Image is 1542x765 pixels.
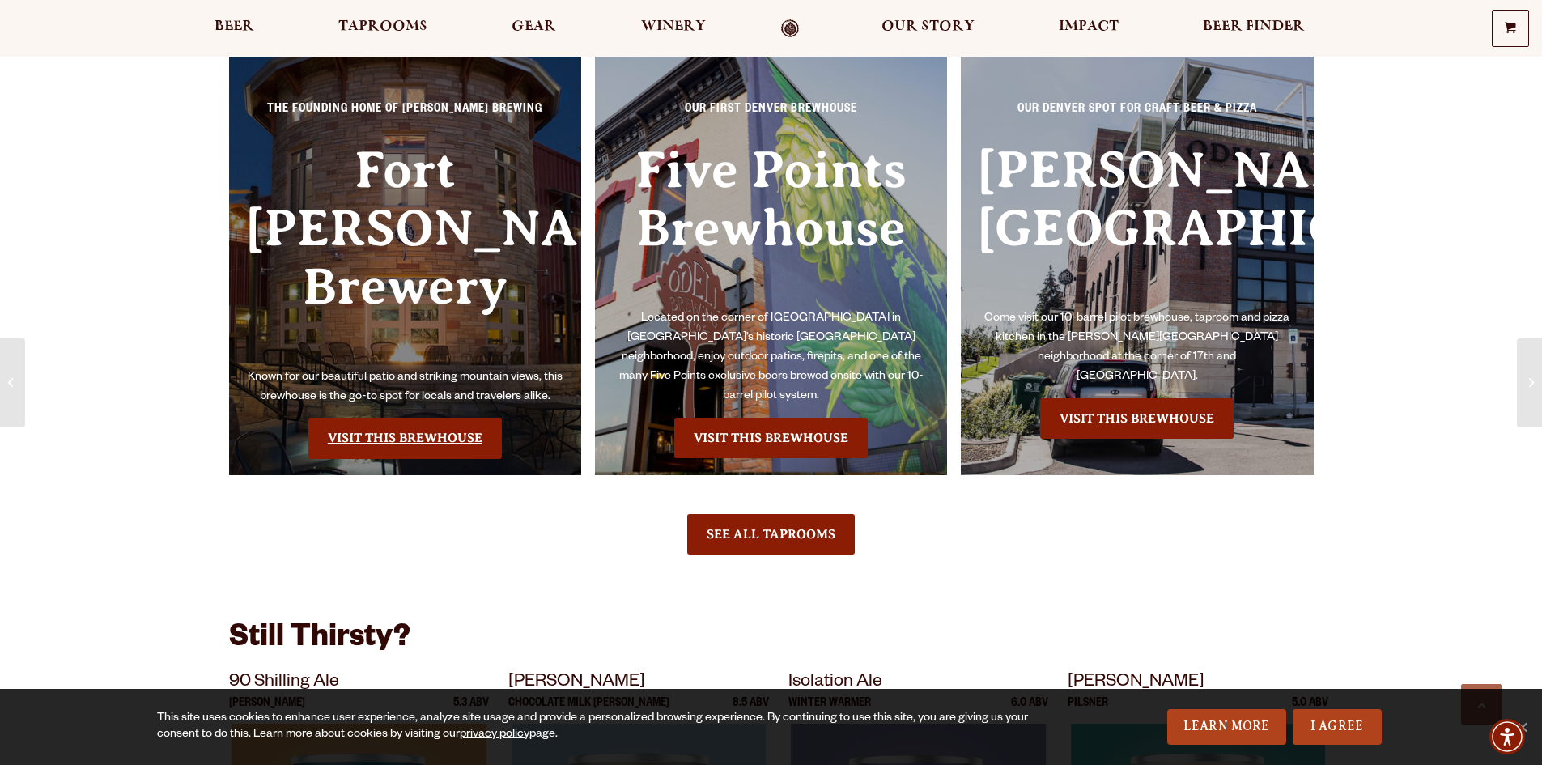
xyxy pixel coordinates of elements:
a: Beer Finder [1192,19,1315,38]
p: The Founding Home of [PERSON_NAME] Brewing [245,100,566,130]
a: I Agree [1293,709,1382,745]
div: Accessibility Menu [1489,719,1525,754]
span: Beer [215,20,254,33]
a: Gear [501,19,567,38]
a: Beer [204,19,265,38]
h3: Still Thirsty? [229,619,1314,669]
span: Gear [512,20,556,33]
p: Our Denver spot for craft beer & pizza [977,100,1298,130]
p: Come visit our 10-barrel pilot brewhouse, taproom and pizza kitchen in the [PERSON_NAME][GEOGRAPH... [977,309,1298,387]
span: Taprooms [338,20,427,33]
span: Winery [641,20,706,33]
h3: Fort [PERSON_NAME] Brewery [245,141,566,368]
p: Known for our beautiful patio and striking mountain views, this brewhouse is the go-to spot for l... [245,368,566,407]
span: Beer Finder [1203,20,1305,33]
div: This site uses cookies to enhance user experience, analyze site usage and provide a personalized ... [157,711,1034,743]
a: Visit the Fort Collin's Brewery & Taproom [308,418,502,458]
p: Our First Denver Brewhouse [611,100,932,130]
a: privacy policy [460,729,529,742]
a: Our Story [871,19,985,38]
p: Isolation Ale [788,669,1049,698]
a: Visit the Sloan’s Lake Brewhouse [1040,398,1234,439]
span: Our Story [881,20,975,33]
a: Visit the Five Points Brewhouse [674,418,868,458]
span: Impact [1059,20,1119,33]
a: Impact [1048,19,1129,38]
h3: [PERSON_NAME][GEOGRAPHIC_DATA] [977,141,1298,310]
a: Odell Home [760,19,821,38]
p: [PERSON_NAME] [508,669,769,698]
p: [PERSON_NAME] [1068,669,1328,698]
a: Scroll to top [1461,684,1502,725]
a: Winery [631,19,716,38]
a: Taprooms [328,19,438,38]
p: 90 Shilling Ale [229,669,490,698]
a: See All Taprooms [687,514,855,555]
a: Learn More [1167,709,1286,745]
p: Located on the corner of [GEOGRAPHIC_DATA] in [GEOGRAPHIC_DATA]’s historic [GEOGRAPHIC_DATA] neig... [611,309,932,406]
h3: Five Points Brewhouse [611,141,932,310]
